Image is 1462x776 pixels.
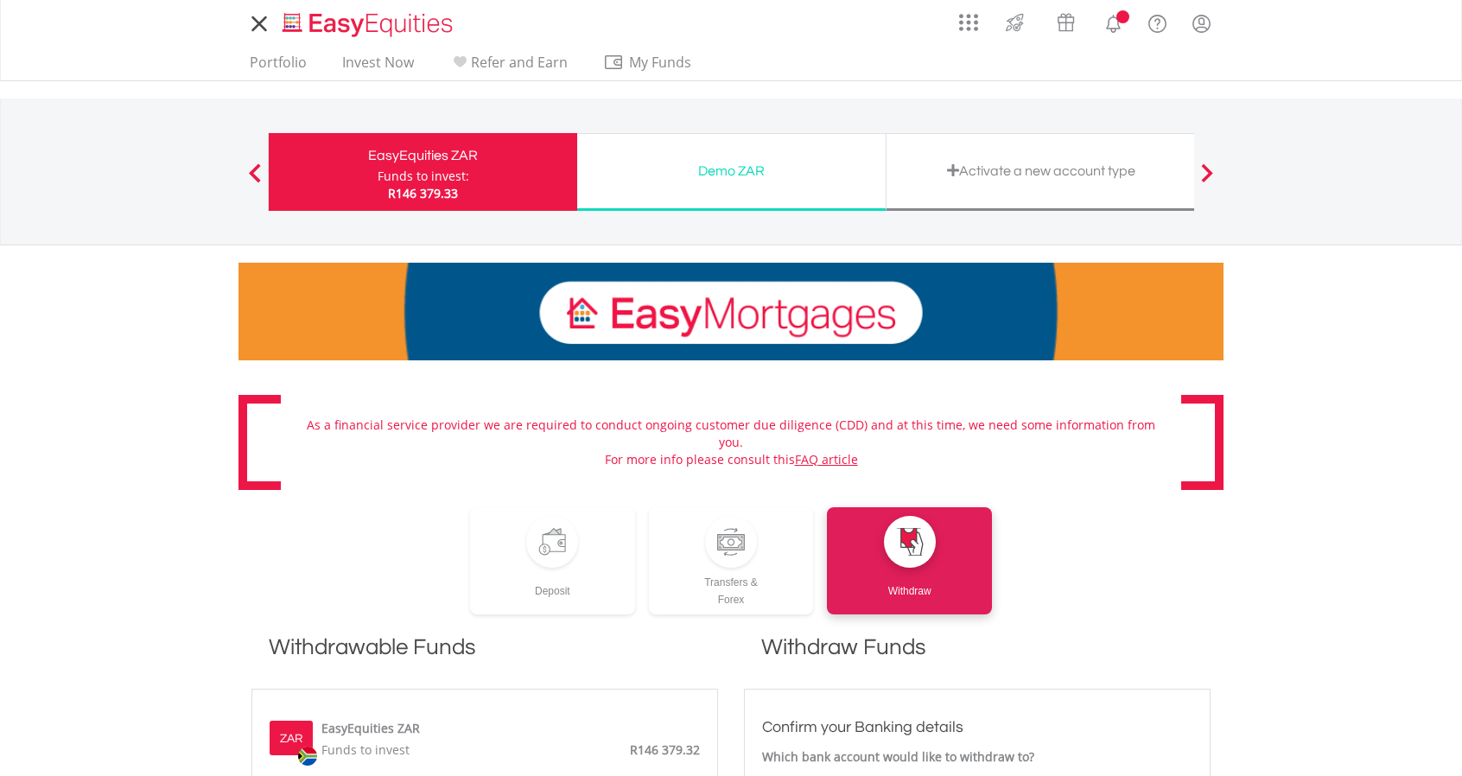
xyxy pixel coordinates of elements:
img: EasyMortage Promotion Banner [238,263,1224,360]
a: Invest Now [335,54,421,80]
a: Vouchers [1040,4,1091,36]
div: Demo ZAR [588,159,875,183]
h1: Withdraw Funds [744,632,1211,680]
img: vouchers-v2.svg [1052,9,1080,36]
div: Withdraw [827,568,992,600]
span: As a financial service provider we are required to conduct ongoing customer due diligence (CDD) a... [307,417,1155,468]
a: Home page [276,4,460,39]
div: Activate a new account type [897,159,1185,183]
a: Refer and Earn [442,54,575,80]
div: Deposit [470,568,635,600]
span: My Funds [603,51,716,73]
a: Withdraw [827,507,992,614]
img: grid-menu-icon.svg [959,13,978,32]
span: R146 379.33 [388,185,458,201]
div: Funds to invest: [378,168,469,185]
div: Transfers & Forex [649,568,814,608]
img: EasyEquities_Logo.png [279,10,460,39]
a: FAQ's and Support [1135,4,1179,39]
a: Deposit [470,507,635,614]
span: Funds to invest [321,741,410,758]
label: EasyEquities ZAR [321,720,420,737]
a: Portfolio [243,54,314,80]
strong: Which bank account would like to withdraw to? [762,748,1034,765]
h1: Withdrawable Funds [251,632,718,680]
a: FAQ article [795,451,858,468]
h3: Confirm your Banking details [762,716,1192,740]
span: Refer and Earn [471,53,568,72]
a: AppsGrid [948,4,989,32]
a: Notifications [1091,4,1135,39]
img: zar.png [298,747,317,766]
a: My Profile [1179,4,1224,42]
a: Transfers &Forex [649,507,814,614]
label: ZAR [280,730,302,747]
img: thrive-v2.svg [1001,9,1029,36]
span: R146 379.32 [630,741,700,758]
div: EasyEquities ZAR [279,143,567,168]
